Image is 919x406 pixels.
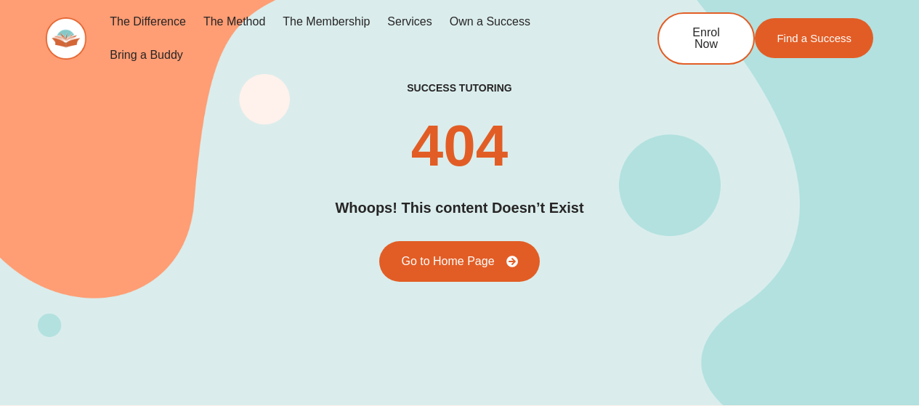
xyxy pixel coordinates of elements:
h2: Whoops! This content Doesn’t Exist [335,197,583,219]
a: The Membership [274,5,378,38]
span: Go to Home Page [401,256,494,267]
a: Own a Success [441,5,539,38]
a: Enrol Now [657,12,755,65]
nav: Menu [101,5,610,72]
a: The Difference [101,5,195,38]
span: Find a Success [777,33,851,44]
a: Services [378,5,440,38]
a: Find a Success [755,18,873,58]
a: The Method [195,5,274,38]
a: Bring a Buddy [101,38,192,72]
a: Go to Home Page [379,241,539,282]
span: Enrol Now [681,27,732,50]
h2: 404 [411,117,508,175]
